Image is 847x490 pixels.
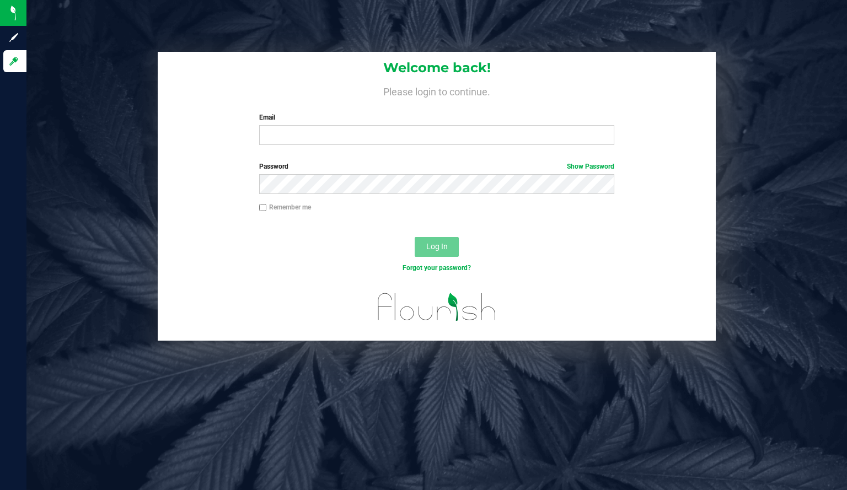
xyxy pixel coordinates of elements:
span: Log In [426,242,448,251]
span: Password [259,163,288,170]
img: flourish_logo.svg [367,284,507,329]
button: Log In [415,237,459,257]
input: Remember me [259,204,267,212]
inline-svg: Sign up [8,32,19,43]
h1: Welcome back! [158,61,716,75]
a: Show Password [567,163,614,170]
label: Remember me [259,202,311,212]
label: Email [259,112,615,122]
h4: Please login to continue. [158,84,716,97]
a: Forgot your password? [403,264,471,272]
inline-svg: Log in [8,56,19,67]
